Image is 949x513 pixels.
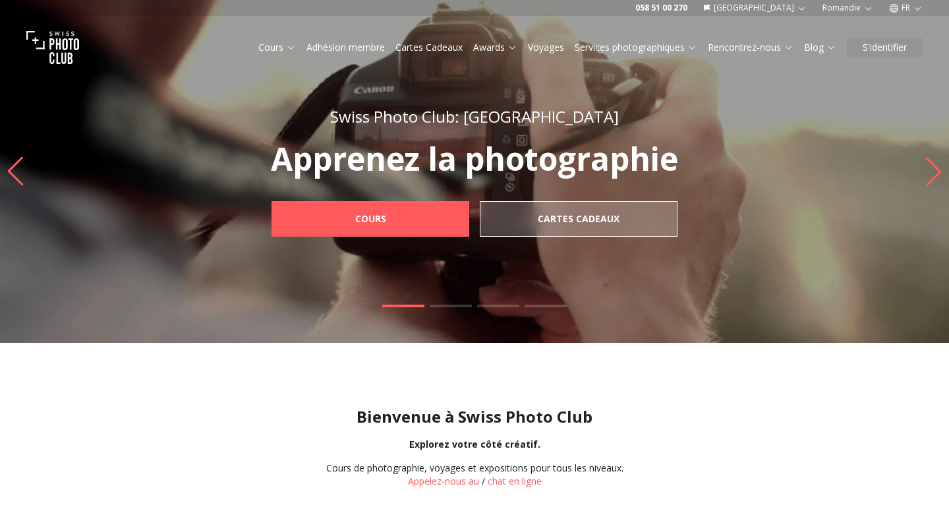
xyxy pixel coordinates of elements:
a: Voyages [528,41,564,54]
h1: Bienvenue à Swiss Photo Club [11,406,938,427]
a: 058 51 00 270 [635,3,687,13]
a: Services photographiques [575,41,697,54]
div: / [326,462,623,488]
img: Swiss photo club [26,21,79,74]
button: Rencontrez-nous [703,38,799,57]
button: Awards [468,38,523,57]
a: Appelez-nous au [408,475,479,487]
a: Cours [272,201,469,237]
b: Cours [355,212,386,226]
span: Swiss Photo Club: [GEOGRAPHIC_DATA] [330,106,619,127]
b: Cartes Cadeaux [538,212,619,226]
button: Blog [799,38,842,57]
a: Cartes Cadeaux [395,41,463,54]
button: S'identifier [847,38,923,57]
p: Apprenez la photographie [243,143,706,175]
a: Adhésion membre [306,41,385,54]
button: Cours [253,38,301,57]
a: Cartes Cadeaux [480,201,677,237]
button: Adhésion membre [301,38,390,57]
a: Blog [804,41,836,54]
a: Rencontrez-nous [708,41,793,54]
button: Voyages [523,38,569,57]
div: Explorez votre côté créatif. [11,438,938,451]
div: Cours de photographie, voyages et expositions pour tous les niveaux. [326,462,623,475]
button: Services photographiques [569,38,703,57]
button: chat en ligne [488,475,542,488]
a: Cours [258,41,296,54]
a: Awards [473,41,517,54]
button: Cartes Cadeaux [390,38,468,57]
